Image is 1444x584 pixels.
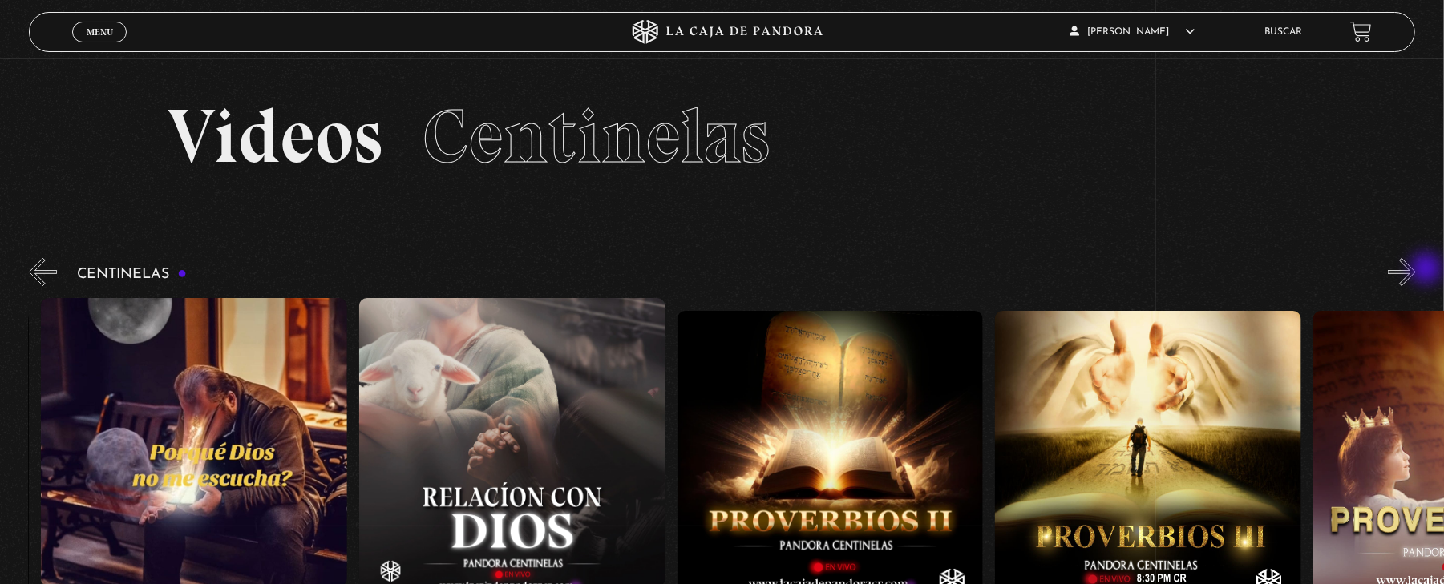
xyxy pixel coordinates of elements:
h3: Centinelas [77,267,187,282]
span: Cerrar [81,40,119,51]
span: Menu [87,27,113,37]
button: Previous [29,258,57,286]
a: Buscar [1264,27,1302,37]
span: Centinelas [423,91,770,182]
span: [PERSON_NAME] [1070,27,1195,37]
a: View your shopping cart [1350,21,1372,42]
h2: Videos [168,99,1276,175]
button: Next [1388,258,1416,286]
